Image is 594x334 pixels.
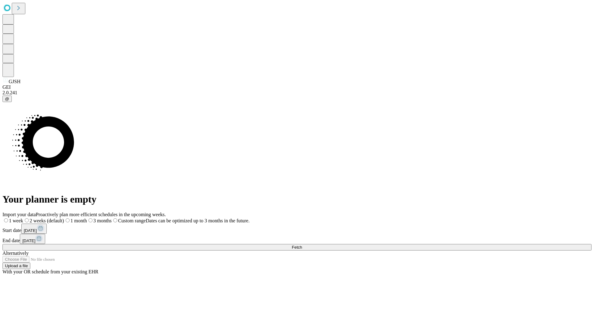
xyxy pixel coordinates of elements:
span: 1 month [71,218,87,223]
input: 1 week [4,218,8,222]
span: Fetch [292,245,302,250]
span: With your OR schedule from your existing EHR [2,269,98,274]
span: GJSH [9,79,20,84]
span: Alternatively [2,250,28,256]
button: [DATE] [20,234,45,244]
div: Start date [2,224,592,234]
button: Upload a file [2,263,30,269]
input: 3 months [88,218,93,222]
span: Import your data [2,212,36,217]
span: Custom range [118,218,146,223]
span: 1 week [9,218,23,223]
span: Dates can be optimized up to 3 months in the future. [146,218,249,223]
div: End date [2,234,592,244]
input: 2 weeks (default) [25,218,29,222]
span: 3 months [93,218,112,223]
div: 2.0.241 [2,90,592,96]
span: [DATE] [24,228,37,233]
button: Fetch [2,244,592,250]
span: [DATE] [22,238,35,243]
input: 1 month [66,218,70,222]
button: @ [2,96,12,102]
input: Custom rangeDates can be optimized up to 3 months in the future. [113,218,117,222]
button: [DATE] [21,224,47,234]
div: GEI [2,84,592,90]
span: Proactively plan more efficient schedules in the upcoming weeks. [36,212,166,217]
span: 2 weeks (default) [30,218,64,223]
h1: Your planner is empty [2,194,592,205]
span: @ [5,96,9,101]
